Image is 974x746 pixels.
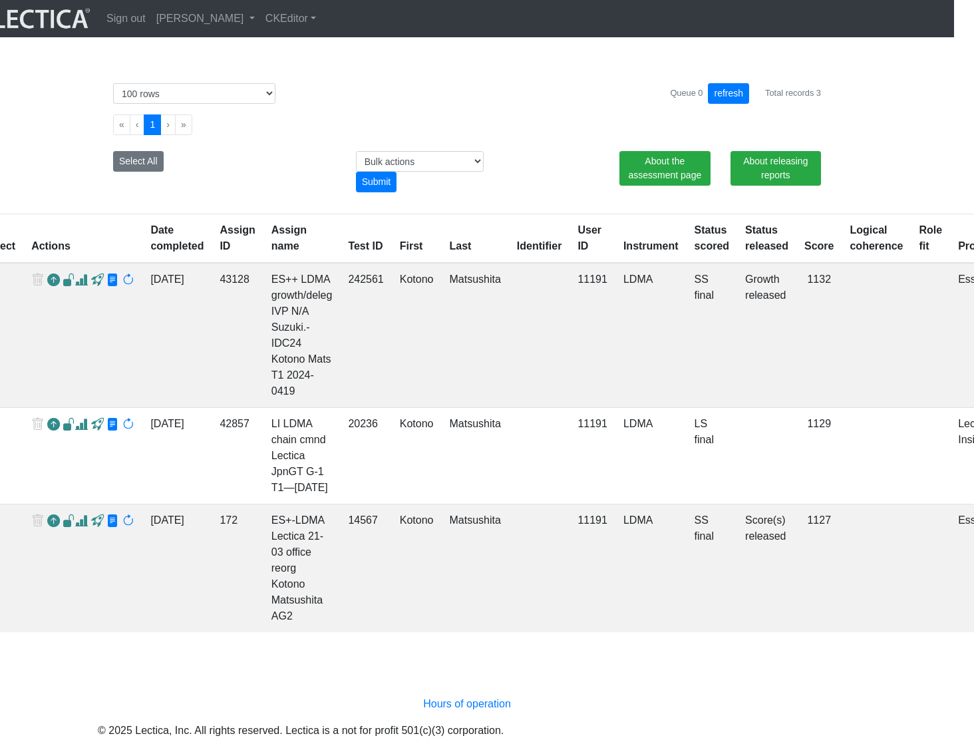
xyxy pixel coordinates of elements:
a: Hours of operation [423,698,511,709]
td: [DATE] [142,408,212,504]
a: Status released [745,224,788,252]
span: view [63,514,75,528]
td: 43128 [212,263,263,408]
a: Sign out [101,5,151,32]
td: 20236 [340,408,391,504]
a: Completed = assessment has been completed; CS scored = assessment has been CLAS scored; LS scored... [695,274,714,301]
a: About the assessment page [619,151,710,186]
td: Matsushita [441,408,508,504]
span: 1127 [807,514,831,526]
span: view [106,514,119,528]
span: view [63,418,75,432]
div: Submit [356,172,397,192]
td: 14567 [340,504,391,633]
td: LDMA [615,504,687,633]
td: LDMA [615,263,687,408]
p: © 2025 Lectica, Inc. All rights reserved. Lectica is a not for profit 501(c)(3) corporation. [98,723,836,739]
button: refresh [708,83,749,104]
td: 11191 [569,263,615,408]
td: ES++ LDMA growth/deleg IVP N/A Suzuki.-IDC24 Kotono Mats T1 2024-0419 [263,263,341,408]
th: Actions [23,214,142,264]
span: 1129 [807,418,831,429]
span: delete [31,416,44,435]
button: Select All [113,151,164,172]
a: Logical coherence [850,224,903,252]
td: [DATE] [142,263,212,408]
div: Queue 0 Total records 3 [670,83,821,104]
a: Last [449,240,471,252]
a: Reopen [47,416,60,435]
a: Score [804,240,834,252]
a: CKEditor [260,5,321,32]
span: view [91,514,104,528]
a: Basic released = basic report without a score has been released, Score(s) released = for Lectica ... [745,514,786,542]
th: Assign ID [212,214,263,264]
span: view [91,418,104,432]
td: Matsushita [441,263,508,408]
td: 172 [212,504,263,633]
span: 1132 [807,274,831,285]
span: view [106,418,119,432]
td: 11191 [569,408,615,504]
span: Analyst score [75,418,88,432]
span: Analyst score [75,274,88,287]
td: Kotono [392,263,442,408]
ul: Pagination [113,114,821,135]
a: [PERSON_NAME] [151,5,260,32]
a: Status scored [695,224,729,252]
span: rescore [122,274,134,287]
a: Role fit [919,224,943,252]
td: Matsushita [441,504,508,633]
a: Instrument [623,240,679,252]
a: First [400,240,423,252]
th: Test ID [340,214,391,264]
td: Kotono [392,504,442,633]
a: Reopen [47,272,60,291]
span: Analyst score [75,514,88,528]
span: view [106,274,119,287]
td: 42857 [212,408,263,504]
a: User ID [577,224,601,252]
td: 11191 [569,504,615,633]
td: 242561 [340,263,391,408]
a: Completed = assessment has been completed; CS scored = assessment has been CLAS scored; LS scored... [695,514,714,542]
span: view [91,274,104,287]
a: Date completed [150,224,204,252]
td: ES+-LDMA Lectica 21-03 office reorg Kotono Matsushita AG2 [263,504,341,633]
span: view [63,274,75,287]
span: rescore [122,418,134,432]
td: LDMA [615,408,687,504]
td: [DATE] [142,504,212,633]
span: delete [31,512,44,532]
button: Go to page 1 [144,114,161,135]
td: LI LDMA chain cmnd Lectica JpnGT G-1 T1—[DATE] [263,408,341,504]
a: About releasing reports [730,151,821,186]
span: rescore [122,514,134,528]
th: Assign name [263,214,341,264]
a: Reopen [47,512,60,532]
a: Identifier [517,240,562,252]
a: Basic released = basic report without a score has been released, Score(s) released = for Lectica ... [745,274,786,301]
span: delete [31,272,44,291]
a: Completed = assessment has been completed; CS scored = assessment has been CLAS scored; LS scored... [695,418,714,445]
td: Kotono [392,408,442,504]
